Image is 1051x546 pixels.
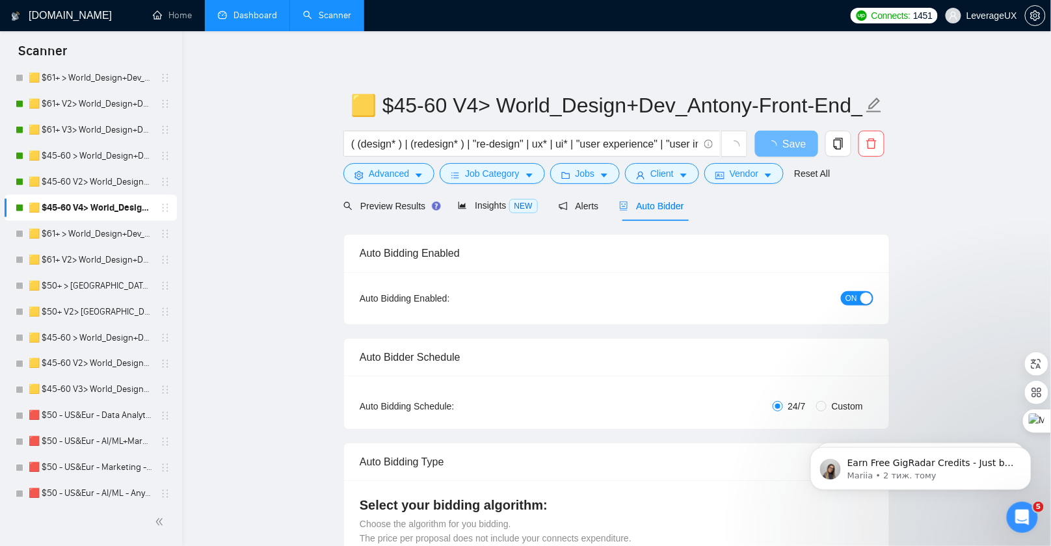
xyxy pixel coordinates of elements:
[160,385,170,395] span: holder
[440,163,544,184] button: barsJob Categorycaret-down
[29,91,152,117] a: 🟨 $61+ V2> World_Design+Dev_Antony-Full-Stack_General
[160,151,170,161] span: holder
[600,170,609,180] span: caret-down
[343,201,437,211] span: Preview Results
[794,166,830,181] a: Reset All
[866,97,883,114] span: edit
[160,359,170,369] span: holder
[11,6,20,27] img: logo
[1033,502,1044,512] span: 5
[369,166,409,181] span: Advanced
[29,351,152,377] a: 🟨 $45-60 V2> World_Design+Dev_Roman-WebDesign_General
[160,411,170,421] span: holder
[8,42,77,69] span: Scanner
[826,138,851,149] span: copy
[29,117,152,143] a: 🟨 $61+ V3> World_Design+Dev_Antony-Full-Stack_General
[29,377,152,403] a: 🟨 $45-60 V3> World_Design+Dev_Antony-Front-End_General
[360,339,873,376] div: Auto Bidder Schedule
[1025,10,1046,21] a: setting
[1007,502,1038,533] iframe: Intercom live chat
[29,247,152,273] a: 🟨 $61+ V2> World_Design+Dev_Roman-UX/UI_General
[29,195,152,221] a: 🟨 $45-60 V4> World_Design+Dev_Antony-Front-End_General
[764,170,773,180] span: caret-down
[343,201,353,211] span: search
[509,199,538,213] span: NEW
[360,496,873,514] h4: Select your bidding algorithm:
[160,229,170,239] span: holder
[913,8,933,23] span: 1451
[465,166,519,181] span: Job Category
[559,201,568,211] span: notification
[160,307,170,317] span: holder
[29,143,152,169] a: 🟨 $45-60 > World_Design+Dev_Antony-Front-End_General
[767,140,782,151] span: loading
[525,170,534,180] span: caret-down
[29,299,152,325] a: 🟨 $50+ V2> [GEOGRAPHIC_DATA]+[GEOGRAPHIC_DATA]+Dev_Tony-UX/UI_General
[619,201,684,211] span: Auto Bidder
[715,170,725,180] span: idcard
[29,403,152,429] a: 🟥 $50 - US&Eur - Data Analytics - Any Biz - Any App
[29,481,152,507] a: 🟥 $50 - US&Eur - AI/ML - Any Biz - Any App
[29,221,152,247] a: 🟨 $61+ > World_Design+Dev_Roman-UX/UI_General
[29,455,152,481] a: 🟥 $50 - US&Eur - Marketing - Any Biz - Any App
[871,8,911,23] span: Connects:
[704,163,784,184] button: idcardVendorcaret-down
[859,138,884,149] span: delete
[414,170,423,180] span: caret-down
[550,163,620,184] button: folderJobscaret-down
[160,333,170,343] span: holder
[29,273,152,299] a: 🟨 $50+ > [GEOGRAPHIC_DATA]+[GEOGRAPHIC_DATA]+Dev_Tony-UX/UI_General
[636,170,645,180] span: user
[360,399,531,413] div: Auto Bidding Schedule:
[858,131,885,157] button: delete
[360,291,531,305] div: Auto Bidding Enabled:
[650,166,674,181] span: Client
[160,281,170,291] span: holder
[783,399,811,413] span: 24/7
[303,10,351,21] a: searchScanner
[29,325,152,351] a: 🟨 $45-60 > World_Design+Dev_Roman-WebDesign_General
[160,255,170,265] span: holder
[29,169,152,195] a: 🟨 $45-60 V2> World_Design+Dev_Antony-Front-End_General
[825,131,851,157] button: copy
[791,420,1051,511] iframe: Intercom notifications повідомлення
[354,170,364,180] span: setting
[160,437,170,447] span: holder
[679,170,688,180] span: caret-down
[625,163,699,184] button: userClientcaret-down
[29,65,152,91] a: 🟨 $61+ > World_Design+Dev_Antony-Full-Stack_General
[343,163,434,184] button: settingAdvancedcaret-down
[728,140,740,152] span: loading
[160,73,170,83] span: holder
[755,131,818,157] button: Save
[949,11,958,20] span: user
[730,166,758,181] span: Vendor
[160,125,170,135] span: holder
[845,291,857,305] span: ON
[360,519,632,543] span: Choose the algorithm for you bidding. The price per proposal does not include your connects expen...
[160,177,170,187] span: holder
[704,140,713,148] span: info-circle
[827,399,868,413] span: Custom
[218,10,277,21] a: dashboardDashboard
[561,170,570,180] span: folder
[153,10,192,21] a: homeHome
[576,166,595,181] span: Jobs
[160,463,170,473] span: holder
[1025,5,1046,26] button: setting
[351,136,698,152] input: Search Freelance Jobs...
[431,200,442,212] div: Tooltip anchor
[451,170,460,180] span: bars
[155,515,168,528] span: double-left
[160,99,170,109] span: holder
[458,201,467,210] span: area-chart
[29,429,152,455] a: 🟥 $50 - US&Eur - AI/ML+Marketing - Any Biz - Any App
[360,235,873,272] div: Auto Bidding Enabled
[857,10,867,21] img: upwork-logo.png
[160,203,170,213] span: holder
[782,136,806,152] span: Save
